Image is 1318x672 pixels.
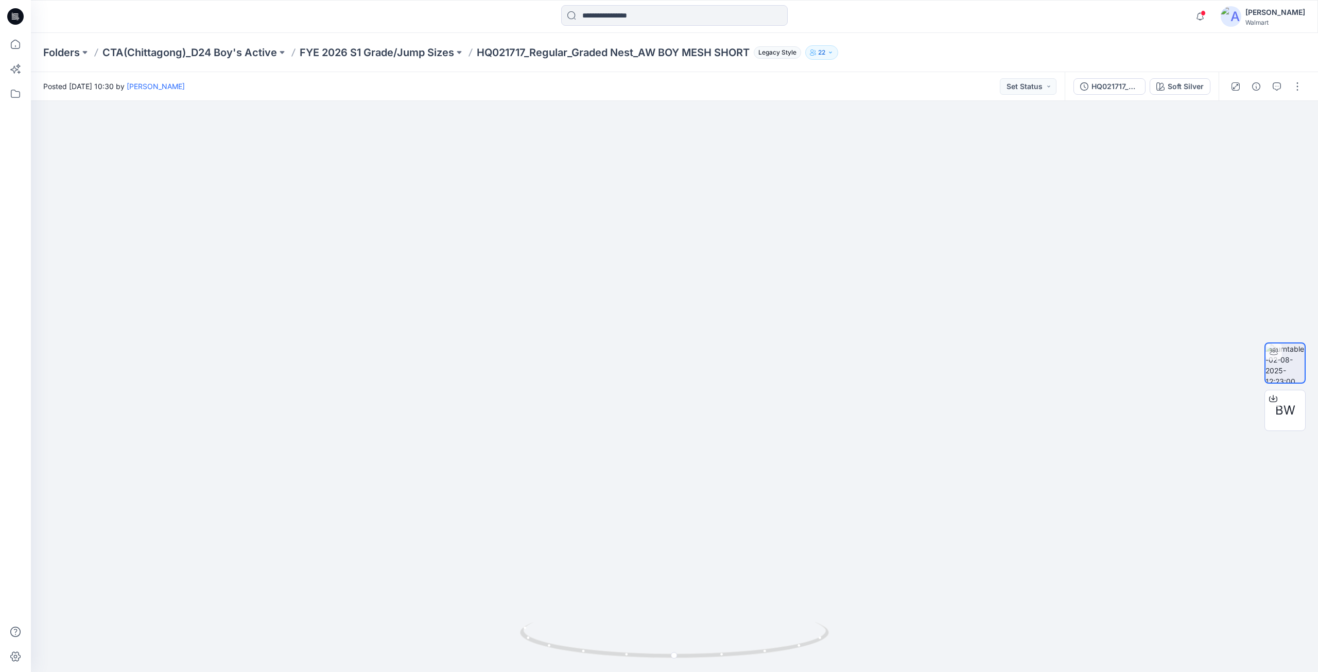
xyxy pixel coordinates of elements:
[43,81,185,92] span: Posted [DATE] 10:30 by
[750,45,801,60] button: Legacy Style
[1073,78,1146,95] button: HQ021717_Regular_Graded Nest_AW BOY MESH SHORT
[754,46,801,59] span: Legacy Style
[43,45,80,60] a: Folders
[300,45,454,60] a: FYE 2026 S1 Grade/Jump Sizes
[1248,78,1264,95] button: Details
[1221,6,1241,27] img: avatar
[477,45,750,60] p: HQ021717_Regular_Graded Nest_AW BOY MESH SHORT
[1245,6,1305,19] div: [PERSON_NAME]
[127,82,185,91] a: [PERSON_NAME]
[1275,401,1295,420] span: BW
[1265,343,1305,383] img: turntable-02-08-2025-12:23:00
[1091,81,1139,92] div: HQ021717_Regular_Graded Nest_AW BOY MESH SHORT
[818,47,825,58] p: 22
[805,45,838,60] button: 22
[1168,81,1204,92] div: Soft Silver
[1245,19,1305,26] div: Walmart
[1150,78,1210,95] button: Soft Silver
[102,45,277,60] a: CTA(Chittagong)_D24 Boy's Active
